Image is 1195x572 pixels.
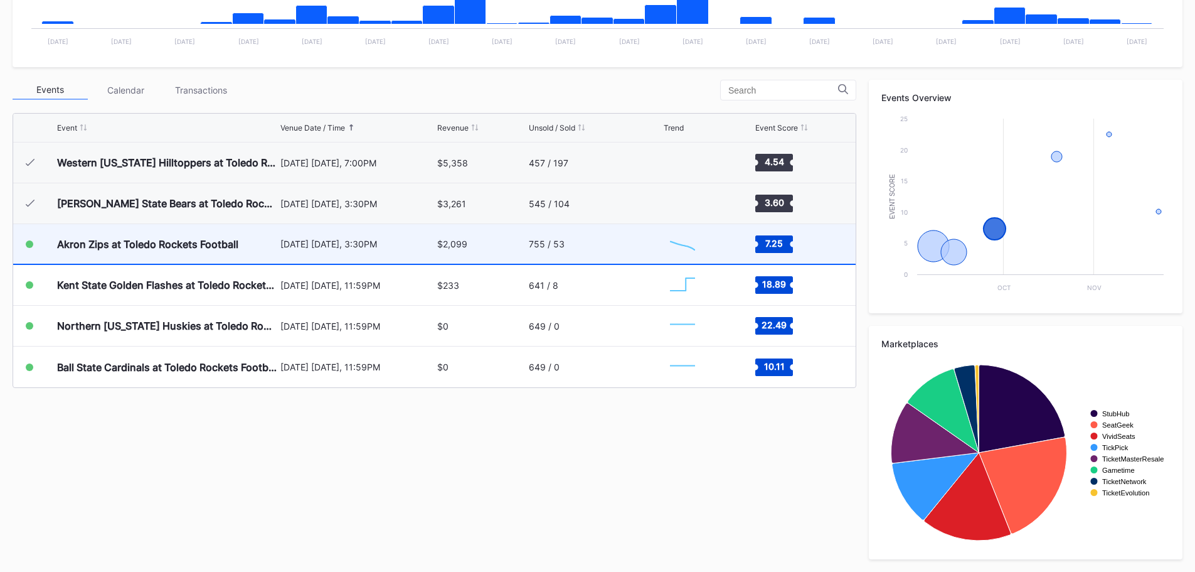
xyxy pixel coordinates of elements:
[48,38,68,45] text: [DATE]
[492,38,513,45] text: [DATE]
[664,188,701,219] svg: Chart title
[529,280,558,291] div: 641 / 8
[904,271,908,278] text: 0
[555,38,576,45] text: [DATE]
[365,38,386,45] text: [DATE]
[762,320,787,330] text: 22.49
[1127,38,1147,45] text: [DATE]
[728,85,838,95] input: Search
[1087,284,1102,291] text: Nov
[1102,444,1129,451] text: TickPick
[1102,467,1135,474] text: Gametime
[302,38,322,45] text: [DATE]
[57,197,277,210] div: [PERSON_NAME] State Bears at Toledo Rockets Football
[889,174,896,219] text: Event Score
[57,123,77,132] div: Event
[529,321,560,332] div: 649 / 0
[280,239,435,249] div: [DATE] [DATE], 3:30PM
[437,123,469,132] div: Revenue
[437,362,449,372] div: $0
[280,198,435,209] div: [DATE] [DATE], 3:30PM
[163,80,238,100] div: Transactions
[1102,478,1147,485] text: TicketNetwork
[529,123,575,132] div: Unsold / Sold
[437,321,449,332] div: $0
[900,115,908,122] text: 25
[682,38,703,45] text: [DATE]
[529,198,570,209] div: 545 / 104
[437,158,468,168] div: $5,358
[664,310,701,342] svg: Chart title
[765,237,783,248] text: 7.25
[881,112,1170,301] svg: Chart title
[280,123,345,132] div: Venue Date / Time
[57,279,277,291] div: Kent State Golden Flashes at Toledo Rockets Football
[901,177,908,185] text: 15
[900,146,908,154] text: 20
[280,280,435,291] div: [DATE] [DATE], 11:59PM
[1102,455,1164,463] text: TicketMasterResale
[57,361,277,374] div: Ball State Cardinals at Toledo Rockets Football
[1000,38,1021,45] text: [DATE]
[881,92,1170,103] div: Events Overview
[664,229,701,260] svg: Chart title
[529,158,568,168] div: 457 / 197
[1063,38,1084,45] text: [DATE]
[809,38,830,45] text: [DATE]
[664,352,701,383] svg: Chart title
[57,156,277,169] div: Western [US_STATE] Hilltoppers at Toledo Rockets Football
[664,123,684,132] div: Trend
[428,38,449,45] text: [DATE]
[57,238,238,251] div: Akron Zips at Toledo Rockets Football
[881,338,1170,349] div: Marketplaces
[238,38,259,45] text: [DATE]
[619,38,640,45] text: [DATE]
[997,284,1011,291] text: Oct
[1102,410,1130,418] text: StubHub
[904,239,908,247] text: 5
[529,362,560,372] div: 649 / 0
[57,320,277,332] div: Northern [US_STATE] Huskies at Toledo Rockets Football
[746,38,767,45] text: [DATE]
[280,321,435,332] div: [DATE] [DATE], 11:59PM
[1102,433,1135,440] text: VividSeats
[763,360,784,371] text: 10.11
[1102,421,1134,429] text: SeatGeek
[881,359,1170,547] svg: Chart title
[936,38,957,45] text: [DATE]
[764,156,783,167] text: 4.54
[873,38,893,45] text: [DATE]
[529,239,565,249] div: 755 / 53
[13,80,88,100] div: Events
[901,208,908,216] text: 10
[437,239,467,249] div: $2,099
[762,279,786,289] text: 18.89
[755,123,798,132] div: Event Score
[111,38,132,45] text: [DATE]
[174,38,195,45] text: [DATE]
[280,158,435,168] div: [DATE] [DATE], 7:00PM
[88,80,163,100] div: Calendar
[437,198,466,209] div: $3,261
[1102,489,1149,497] text: TicketEvolution
[664,147,701,178] svg: Chart title
[437,280,459,291] div: $233
[664,269,701,301] svg: Chart title
[280,362,435,372] div: [DATE] [DATE], 11:59PM
[764,197,783,208] text: 3.60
